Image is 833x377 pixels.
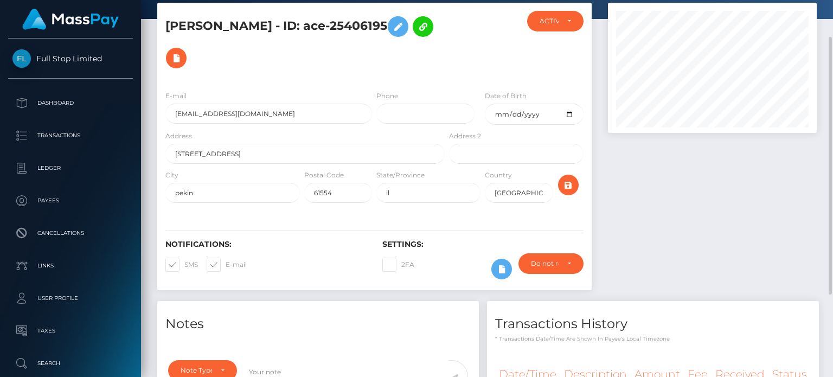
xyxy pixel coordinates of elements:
[518,253,584,274] button: Do not require
[8,252,133,279] a: Links
[165,240,366,249] h6: Notifications:
[22,9,119,30] img: MassPay Logo
[527,11,583,31] button: ACTIVE
[12,323,129,339] p: Taxes
[165,258,198,272] label: SMS
[8,285,133,312] a: User Profile
[12,160,129,176] p: Ledger
[12,95,129,111] p: Dashboard
[12,290,129,306] p: User Profile
[181,366,212,375] div: Note Type
[8,54,133,63] span: Full Stop Limited
[8,350,133,377] a: Search
[207,258,247,272] label: E-mail
[8,317,133,344] a: Taxes
[165,91,187,101] label: E-mail
[12,225,129,241] p: Cancellations
[531,259,559,268] div: Do not require
[495,335,811,343] p: * Transactions date/time are shown in payee's local timezone
[165,11,439,74] h5: [PERSON_NAME] - ID: ace-25406195
[376,170,425,180] label: State/Province
[8,220,133,247] a: Cancellations
[495,315,811,334] h4: Transactions History
[8,155,133,182] a: Ledger
[485,170,512,180] label: Country
[382,240,583,249] h6: Settings:
[376,91,398,101] label: Phone
[304,170,344,180] label: Postal Code
[485,91,527,101] label: Date of Birth
[540,17,558,25] div: ACTIVE
[8,90,133,117] a: Dashboard
[8,122,133,149] a: Transactions
[12,193,129,209] p: Payees
[8,187,133,214] a: Payees
[12,355,129,372] p: Search
[449,131,481,141] label: Address 2
[12,49,31,68] img: Full Stop Limited
[165,131,192,141] label: Address
[165,170,178,180] label: City
[12,127,129,144] p: Transactions
[165,315,471,334] h4: Notes
[382,258,414,272] label: 2FA
[12,258,129,274] p: Links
